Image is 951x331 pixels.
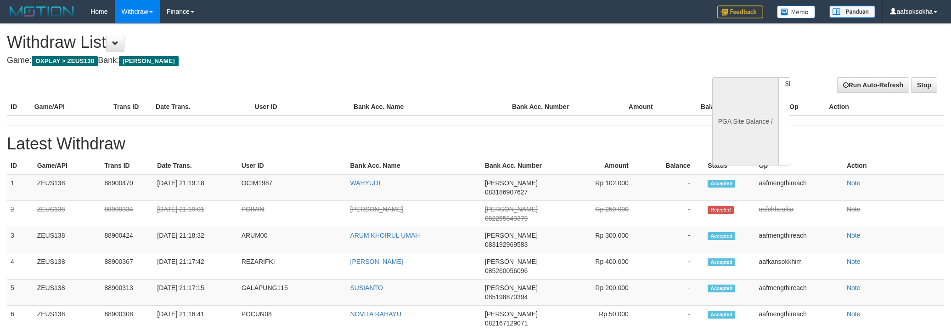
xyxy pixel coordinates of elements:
td: Rp 300,000 [569,227,642,253]
span: 082167129071 [485,320,528,327]
td: GALAPUNG115 [238,280,347,306]
th: Balance [642,157,704,174]
th: Op [755,157,843,174]
th: Bank Acc. Name [350,98,508,115]
th: ID [7,98,31,115]
td: 2 [7,201,34,227]
span: 085260056096 [485,267,528,274]
span: [PERSON_NAME] [485,205,538,213]
td: Rp 250,000 [569,201,642,227]
th: Action [843,157,944,174]
td: - [642,227,704,253]
td: - [642,253,704,280]
a: Note [847,205,861,213]
td: [DATE] 21:19:18 [153,174,237,201]
a: Run Auto-Refresh [837,77,909,93]
h1: Latest Withdraw [7,135,944,153]
th: Balance [667,98,739,115]
span: 082255843379 [485,215,528,222]
td: [DATE] 21:19:01 [153,201,237,227]
td: aafchhealita [755,201,843,227]
td: 88900367 [101,253,153,280]
th: User ID [238,157,347,174]
span: 083192969583 [485,241,528,248]
th: Action [825,98,944,115]
th: Game/API [31,98,110,115]
img: Feedback.jpg [717,6,763,18]
a: NOVITA RAHAYU [350,310,402,318]
th: Amount [587,98,666,115]
td: ZEUS138 [34,253,101,280]
a: WAHYUDI [350,179,381,187]
td: Rp 400,000 [569,253,642,280]
td: ARUM00 [238,227,347,253]
td: [DATE] 21:17:15 [153,280,237,306]
td: ZEUS138 [34,227,101,253]
th: Date Trans. [152,98,251,115]
span: 085198870394 [485,293,528,301]
span: Accepted [708,311,735,319]
td: - [642,174,704,201]
a: Note [847,258,861,265]
th: Trans ID [110,98,152,115]
td: 88900470 [101,174,153,201]
span: [PERSON_NAME] [485,284,538,291]
span: [PERSON_NAME] [485,232,538,239]
span: [PERSON_NAME] [485,258,538,265]
td: OCIM1987 [238,174,347,201]
td: [DATE] 21:18:32 [153,227,237,253]
td: 3 [7,227,34,253]
img: MOTION_logo.png [7,5,77,18]
td: [DATE] 21:17:42 [153,253,237,280]
th: Status [704,157,755,174]
a: ARUM KHOIRUL UMAH [350,232,420,239]
div: PGA Site Balance / [712,77,778,165]
span: Rejected [708,206,733,214]
td: - [642,280,704,306]
th: Date Trans. [153,157,237,174]
a: Note [847,310,861,318]
td: aafmengthireach [755,174,843,201]
td: Rp 102,000 [569,174,642,201]
a: Stop [911,77,937,93]
span: Accepted [708,258,735,266]
td: Rp 200,000 [569,280,642,306]
a: SUSIANTO [350,284,383,291]
td: POIMIN [238,201,347,227]
td: ZEUS138 [34,280,101,306]
h1: Withdraw List [7,33,625,51]
th: Bank Acc. Number [508,98,587,115]
td: 88900334 [101,201,153,227]
th: Trans ID [101,157,153,174]
td: REZARIFKI [238,253,347,280]
img: panduan.png [829,6,875,18]
span: [PERSON_NAME] [119,56,178,66]
a: [PERSON_NAME] [350,258,403,265]
td: 88900424 [101,227,153,253]
td: 5 [7,280,34,306]
span: OXPLAY > ZEUS138 [32,56,98,66]
th: Game/API [34,157,101,174]
a: [PERSON_NAME] [350,205,403,213]
td: 1 [7,174,34,201]
td: aafkansokkhim [755,253,843,280]
td: 4 [7,253,34,280]
img: Button%20Memo.svg [777,6,816,18]
td: ZEUS138 [34,174,101,201]
th: User ID [251,98,350,115]
span: Accepted [708,285,735,292]
td: 88900313 [101,280,153,306]
span: Accepted [708,180,735,188]
th: ID [7,157,34,174]
span: Accepted [708,232,735,240]
td: aafmengthireach [755,227,843,253]
a: Note [847,232,861,239]
a: Note [847,284,861,291]
th: Bank Acc. Number [481,157,569,174]
th: Op [786,98,825,115]
td: ZEUS138 [34,201,101,227]
span: [PERSON_NAME] [485,179,538,187]
td: aafmengthireach [755,280,843,306]
th: Amount [569,157,642,174]
span: [PERSON_NAME] [485,310,538,318]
